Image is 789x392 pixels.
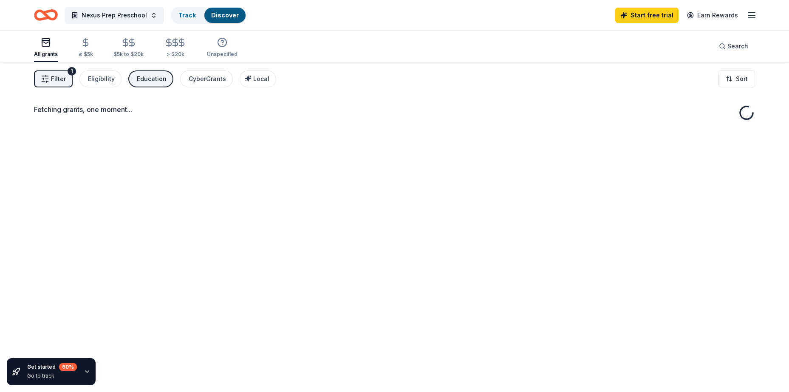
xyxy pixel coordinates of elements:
[34,51,58,58] div: All grants
[615,8,679,23] a: Start free trial
[207,51,238,58] div: Unspecified
[51,74,66,84] span: Filter
[727,41,748,51] span: Search
[736,74,748,84] span: Sort
[207,34,238,62] button: Unspecified
[82,10,147,20] span: Nexus Prep Preschool
[34,5,58,25] a: Home
[240,70,276,87] button: Local
[79,70,122,87] button: Eligibility
[253,75,269,82] span: Local
[27,363,77,371] div: Get started
[34,70,73,87] button: Filter1
[137,74,167,84] div: Education
[34,34,58,62] button: All grants
[65,7,164,24] button: Nexus Prep Preschool
[34,104,755,115] div: Fetching grants, one moment...
[113,51,144,58] div: $5k to $20k
[189,74,226,84] div: CyberGrants
[178,11,196,19] a: Track
[59,363,77,371] div: 60 %
[164,51,187,58] div: > $20k
[211,11,239,19] a: Discover
[68,67,76,76] div: 1
[682,8,743,23] a: Earn Rewards
[164,34,187,62] button: > $20k
[712,38,755,55] button: Search
[171,7,246,24] button: TrackDiscover
[78,34,93,62] button: ≤ $5k
[27,372,77,379] div: Go to track
[180,70,233,87] button: CyberGrants
[78,51,93,58] div: ≤ $5k
[88,74,115,84] div: Eligibility
[128,70,173,87] button: Education
[113,34,144,62] button: $5k to $20k
[718,70,755,87] button: Sort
